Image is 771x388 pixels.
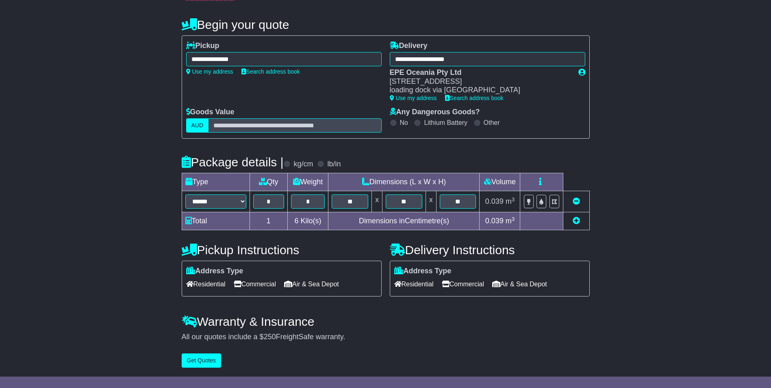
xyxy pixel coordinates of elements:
[328,173,480,191] td: Dimensions (L x W x H)
[394,267,452,276] label: Address Type
[573,217,580,225] a: Add new item
[182,212,250,230] td: Total
[186,118,209,133] label: AUD
[394,278,434,290] span: Residential
[182,155,284,169] h4: Package details |
[186,278,226,290] span: Residential
[480,173,520,191] td: Volume
[512,216,515,222] sup: 3
[390,68,570,77] div: EPE Oceania Pty Ltd
[390,77,570,86] div: [STREET_ADDRESS]
[186,68,233,75] a: Use my address
[390,86,570,95] div: loading dock via [GEOGRAPHIC_DATA]
[264,333,276,341] span: 250
[293,160,313,169] label: kg/cm
[182,173,250,191] td: Type
[328,212,480,230] td: Dimensions in Centimetre(s)
[182,333,590,342] div: All our quotes include a $ FreightSafe warranty.
[287,212,328,230] td: Kilo(s)
[492,278,547,290] span: Air & Sea Depot
[390,108,480,117] label: Any Dangerous Goods?
[485,217,504,225] span: 0.039
[250,173,287,191] td: Qty
[485,197,504,205] span: 0.039
[445,95,504,101] a: Search address book
[573,197,580,205] a: Remove this item
[250,212,287,230] td: 1
[484,119,500,126] label: Other
[186,41,219,50] label: Pickup
[186,108,235,117] label: Goods Value
[294,217,298,225] span: 6
[400,119,408,126] label: No
[284,278,339,290] span: Air & Sea Depot
[182,315,590,328] h4: Warranty & Insurance
[506,197,515,205] span: m
[241,68,300,75] a: Search address book
[327,160,341,169] label: lb/in
[287,173,328,191] td: Weight
[390,41,428,50] label: Delivery
[182,353,222,368] button: Get Quotes
[426,191,436,212] td: x
[182,18,590,31] h4: Begin your quote
[506,217,515,225] span: m
[372,191,382,212] td: x
[512,196,515,203] sup: 3
[182,243,382,257] h4: Pickup Instructions
[424,119,467,126] label: Lithium Battery
[234,278,276,290] span: Commercial
[186,267,243,276] label: Address Type
[442,278,484,290] span: Commercial
[390,243,590,257] h4: Delivery Instructions
[390,95,437,101] a: Use my address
